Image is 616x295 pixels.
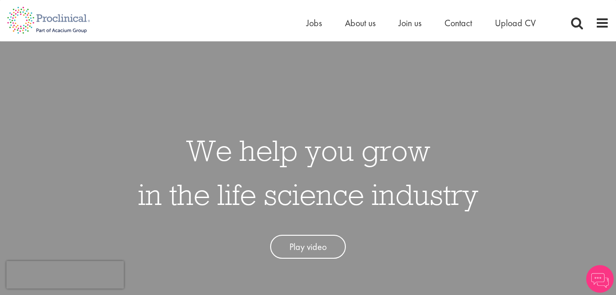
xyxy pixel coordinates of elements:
[495,17,536,29] a: Upload CV
[270,235,346,259] a: Play video
[399,17,422,29] a: Join us
[444,17,472,29] a: Contact
[345,17,376,29] a: About us
[306,17,322,29] a: Jobs
[138,128,478,216] h1: We help you grow in the life science industry
[586,265,614,293] img: Chatbot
